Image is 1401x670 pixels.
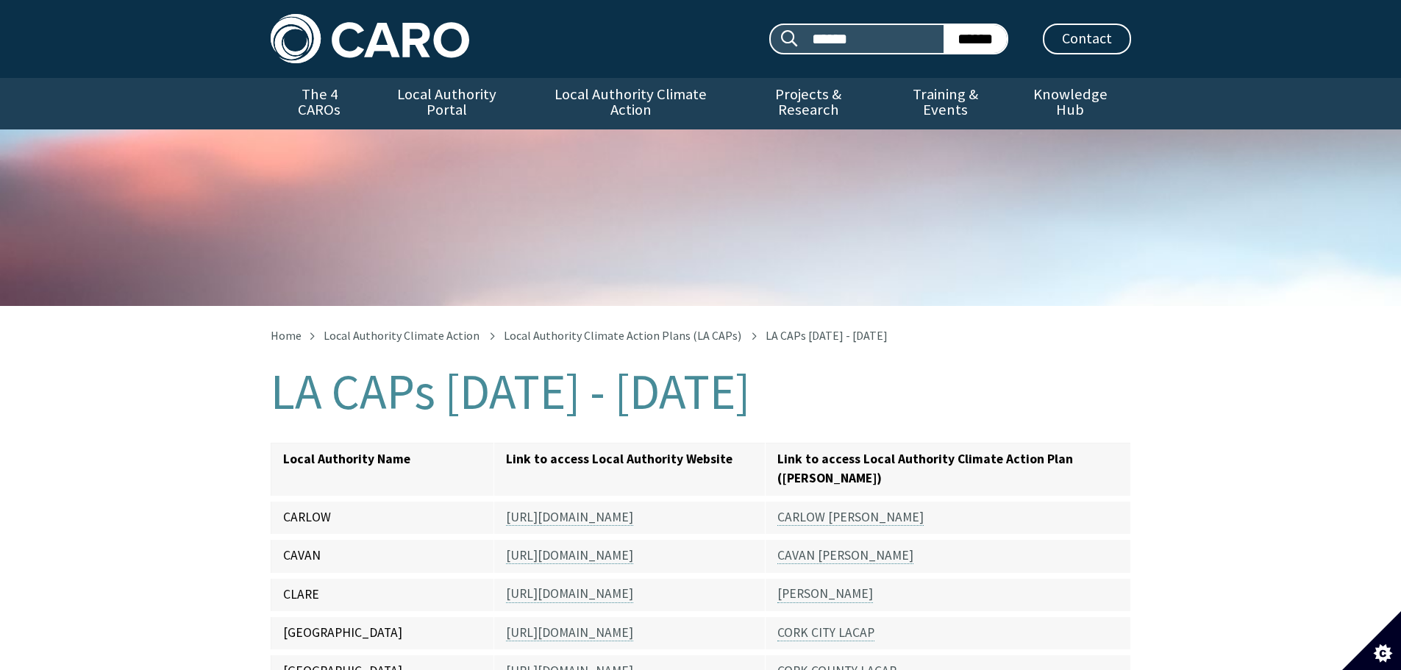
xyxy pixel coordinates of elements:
a: [PERSON_NAME] [777,586,873,603]
td: [GEOGRAPHIC_DATA] [271,614,494,652]
a: Projects & Research [735,78,881,129]
a: [URL][DOMAIN_NAME] [506,624,633,641]
a: Local Authority Climate Action [526,78,735,129]
a: [URL][DOMAIN_NAME] [506,547,633,564]
a: CAVAN [PERSON_NAME] [777,547,913,564]
td: CAVAN [271,537,494,575]
strong: Local Authority Name [283,451,410,467]
td: CARLOW [271,499,494,537]
a: Local Authority Portal [368,78,526,129]
td: CLARE [271,576,494,614]
a: [URL][DOMAIN_NAME] [506,586,633,603]
a: CARLOW [PERSON_NAME] [777,509,924,526]
a: Local Authority Climate Action [324,328,480,343]
a: Training & Events [881,78,1010,129]
span: LA CAPs [DATE] - [DATE] [766,328,888,343]
a: Contact [1043,24,1131,54]
h1: LA CAPs [DATE] - [DATE] [271,365,1131,419]
a: The 4 CAROs [271,78,368,129]
strong: Link to access Local Authority Climate Action Plan ([PERSON_NAME]) [777,451,1073,486]
a: Local Authority Climate Action Plans (LA CAPs) [504,328,741,343]
a: Home [271,328,302,343]
a: Knowledge Hub [1010,78,1130,129]
button: Set cookie preferences [1342,611,1401,670]
strong: Link to access Local Authority Website [506,451,732,467]
img: Caro logo [271,14,469,63]
a: CORK CITY LACAP [777,624,874,641]
a: [URL][DOMAIN_NAME] [506,509,633,526]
